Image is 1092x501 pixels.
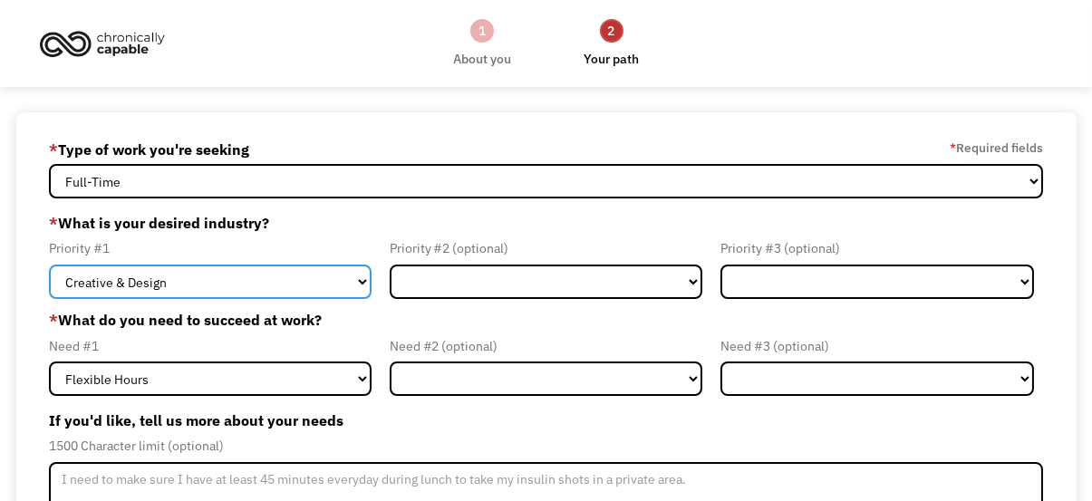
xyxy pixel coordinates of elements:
label: Required fields [950,137,1043,159]
label: If you'd like, tell us more about your needs [49,406,1044,435]
div: Priority #2 (optional) [390,237,703,259]
img: Chronically Capable logo [34,24,170,63]
div: Need #3 (optional) [720,335,1034,357]
div: 2 [600,19,623,43]
div: Need #2 (optional) [390,335,703,357]
a: 1About you [453,17,511,70]
div: Your path [584,48,639,70]
div: Priority #1 [49,237,372,259]
a: 2Your path [584,17,639,70]
label: What is your desired industry? [49,208,1044,237]
div: 1500 Character limit (optional) [49,435,1044,457]
div: Priority #3 (optional) [720,237,1034,259]
div: 1 [470,19,494,43]
div: About you [453,48,511,70]
div: Need #1 [49,335,372,357]
label: What do you need to succeed at work? [49,309,1044,331]
label: Type of work you're seeking [49,135,249,164]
